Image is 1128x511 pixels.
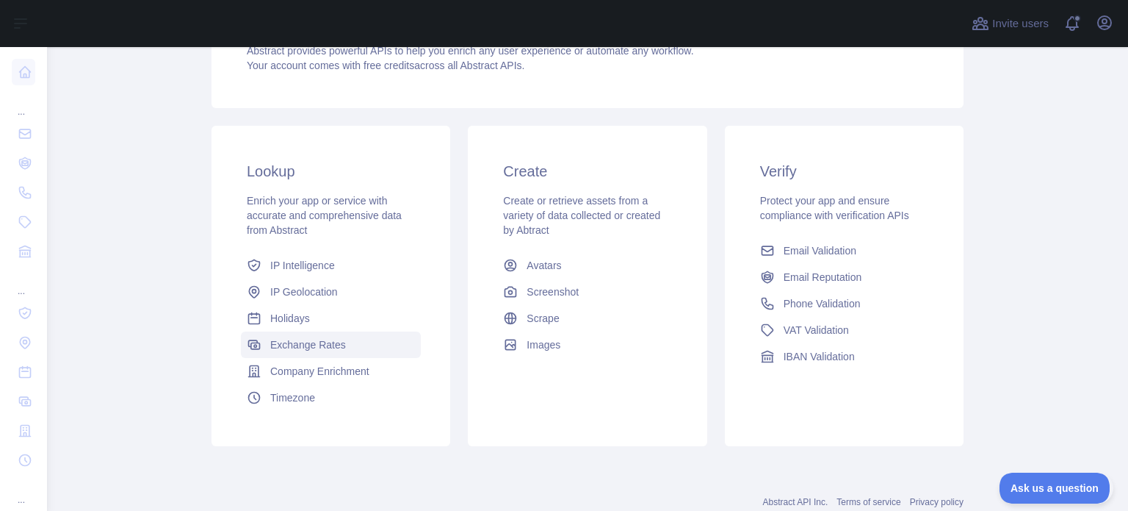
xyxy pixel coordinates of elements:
span: Phone Validation [784,296,861,311]
a: IBAN Validation [754,343,934,370]
span: Images [527,337,560,352]
span: Your account comes with across all Abstract APIs. [247,60,524,71]
span: IP Intelligence [270,258,335,273]
a: Avatars [497,252,677,279]
a: Privacy policy [910,497,963,507]
span: VAT Validation [784,323,849,337]
span: IBAN Validation [784,349,855,364]
h3: Lookup [247,161,415,182]
span: Scrape [527,311,559,326]
div: ... [12,268,35,297]
span: Email Validation [784,243,856,258]
span: Screenshot [527,285,579,299]
span: Holidays [270,311,310,326]
a: IP Intelligence [241,252,421,279]
span: Avatars [527,258,561,273]
a: Phone Validation [754,290,934,317]
iframe: Toggle Customer Support [999,473,1113,504]
a: Abstract API Inc. [763,497,828,507]
span: Company Enrichment [270,364,369,379]
button: Invite users [969,12,1052,35]
a: Exchange Rates [241,332,421,358]
span: Create or retrieve assets from a variety of data collected or created by Abtract [503,195,660,236]
a: Email Validation [754,237,934,264]
a: Company Enrichment [241,358,421,385]
a: Screenshot [497,279,677,305]
a: Images [497,332,677,358]
a: Email Reputation [754,264,934,290]
a: Scrape [497,305,677,332]
span: Enrich your app or service with accurate and comprehensive data from Abstract [247,195,402,236]
span: Exchange Rates [270,337,346,352]
span: Abstract provides powerful APIs to help you enrich any user experience or automate any workflow. [247,45,694,57]
div: ... [12,476,35,506]
a: Timezone [241,385,421,411]
a: IP Geolocation [241,279,421,305]
h3: Verify [760,161,928,182]
a: Terms of service [836,497,900,507]
span: free credits [364,60,414,71]
span: Invite users [992,15,1049,32]
span: IP Geolocation [270,285,338,299]
a: VAT Validation [754,317,934,343]
span: Email Reputation [784,270,862,285]
span: Protect your app and ensure compliance with verification APIs [760,195,909,221]
div: ... [12,88,35,118]
span: Timezone [270,390,315,405]
h3: Create [503,161,671,182]
a: Holidays [241,305,421,332]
